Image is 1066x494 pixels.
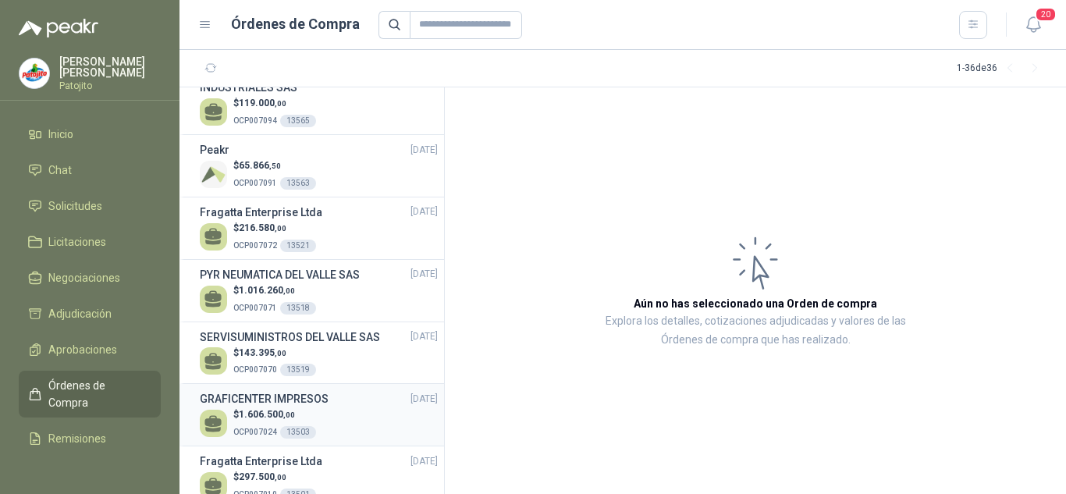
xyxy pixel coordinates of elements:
[233,116,277,125] span: OCP007094
[1019,11,1047,39] button: 20
[59,56,161,78] p: [PERSON_NAME] [PERSON_NAME]
[957,56,1047,81] div: 1 - 36 de 36
[233,470,316,485] p: $
[48,197,102,215] span: Solicitudes
[19,299,161,329] a: Adjudicación
[233,158,316,173] p: $
[48,430,106,447] span: Remisiones
[283,286,295,295] span: ,00
[275,99,286,108] span: ,00
[19,155,161,185] a: Chat
[48,126,73,143] span: Inicio
[200,266,438,315] a: PYR NEUMATICA DEL VALLE SAS[DATE] $1.016.260,00OCP00707113518
[410,392,438,407] span: [DATE]
[200,204,438,253] a: Fragatta Enterprise Ltda[DATE] $216.580,00OCP00707213521
[233,428,277,436] span: OCP007024
[48,162,72,179] span: Chat
[410,454,438,469] span: [DATE]
[48,341,117,358] span: Aprobaciones
[280,177,316,190] div: 13563
[239,285,295,296] span: 1.016.260
[233,365,277,374] span: OCP007070
[19,371,161,418] a: Órdenes de Compra
[233,283,316,298] p: $
[1035,7,1057,22] span: 20
[269,162,281,170] span: ,50
[200,390,438,439] a: GRAFICENTER IMPRESOS[DATE] $1.606.500,00OCP00702413503
[48,377,146,411] span: Órdenes de Compra
[19,119,161,149] a: Inicio
[280,302,316,315] div: 13518
[19,19,98,37] img: Logo peakr
[200,161,227,188] img: Company Logo
[200,266,360,283] h3: PYR NEUMATICA DEL VALLE SAS
[410,329,438,344] span: [DATE]
[239,160,281,171] span: 65.866
[233,221,316,236] p: $
[200,390,329,407] h3: GRAFICENTER IMPRESOS
[48,233,106,251] span: Licitaciones
[19,335,161,364] a: Aprobaciones
[410,143,438,158] span: [DATE]
[239,98,286,108] span: 119.000
[233,241,277,250] span: OCP007072
[275,473,286,482] span: ,00
[233,346,316,361] p: $
[239,409,295,420] span: 1.606.500
[239,347,286,358] span: 143.395
[19,263,161,293] a: Negociaciones
[200,141,229,158] h3: Peakr
[200,453,322,470] h3: Fragatta Enterprise Ltda
[200,329,438,378] a: SERVISUMINISTROS DEL VALLE SAS[DATE] $143.395,00OCP00707013519
[231,13,360,35] h1: Órdenes de Compra
[48,269,120,286] span: Negociaciones
[48,305,112,322] span: Adjudicación
[200,329,380,346] h3: SERVISUMINISTROS DEL VALLE SAS
[19,227,161,257] a: Licitaciones
[634,295,877,312] h3: Aún no has seleccionado una Orden de compra
[19,191,161,221] a: Solicitudes
[275,349,286,357] span: ,00
[239,222,286,233] span: 216.580
[283,410,295,419] span: ,00
[59,81,161,91] p: Patojito
[20,59,49,88] img: Company Logo
[19,424,161,453] a: Remisiones
[233,407,316,422] p: $
[280,240,316,252] div: 13521
[233,304,277,312] span: OCP007071
[200,62,438,128] a: FERRETERIA SUMINISTROS INDUSTRIALES SAS[DATE] $119.000,00OCP00709413565
[410,267,438,282] span: [DATE]
[280,426,316,439] div: 13503
[200,141,438,190] a: Peakr[DATE] Company Logo$65.866,50OCP00709113563
[275,224,286,233] span: ,00
[280,115,316,127] div: 13565
[233,96,316,111] p: $
[239,471,286,482] span: 297.500
[200,204,322,221] h3: Fragatta Enterprise Ltda
[601,312,910,350] p: Explora los detalles, cotizaciones adjudicadas y valores de las Órdenes de compra que has realizado.
[410,204,438,219] span: [DATE]
[233,179,277,187] span: OCP007091
[280,364,316,376] div: 13519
